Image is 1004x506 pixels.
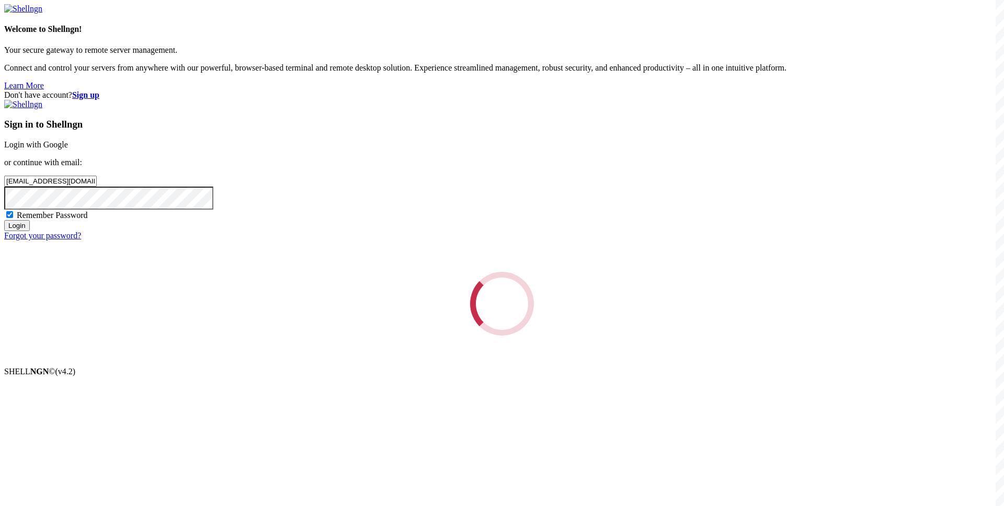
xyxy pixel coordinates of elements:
[4,231,81,240] a: Forgot your password?
[4,220,30,231] input: Login
[6,211,13,218] input: Remember Password
[470,272,534,336] div: Loading...
[4,81,44,90] a: Learn More
[30,367,49,376] b: NGN
[72,90,99,99] a: Sign up
[4,367,75,376] span: SHELL ©
[55,367,76,376] span: 4.2.0
[4,63,1000,73] p: Connect and control your servers from anywhere with our powerful, browser-based terminal and remo...
[4,158,1000,167] p: or continue with email:
[4,140,68,149] a: Login with Google
[4,45,1000,55] p: Your secure gateway to remote server management.
[4,90,1000,100] div: Don't have account?
[17,211,88,220] span: Remember Password
[4,119,1000,130] h3: Sign in to Shellngn
[4,100,42,109] img: Shellngn
[4,176,97,187] input: Email address
[4,4,42,14] img: Shellngn
[4,25,1000,34] h4: Welcome to Shellngn!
